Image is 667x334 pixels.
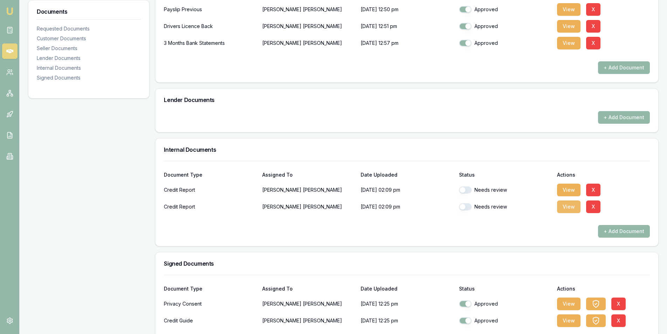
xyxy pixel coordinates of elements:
div: Seller Documents [37,45,141,52]
div: Actions [557,286,650,291]
div: Approved [459,300,552,307]
div: Date Uploaded [361,286,453,291]
p: [DATE] 12:50 pm [361,2,453,16]
p: [DATE] 12:51 pm [361,19,453,33]
h3: Internal Documents [164,147,650,152]
p: [DATE] 02:09 pm [361,183,453,197]
div: Payslip Previous [164,2,257,16]
p: [PERSON_NAME] [PERSON_NAME] [262,297,355,311]
div: Assigned To [262,286,355,291]
div: Drivers Licence Back [164,19,257,33]
button: X [611,298,626,310]
button: X [611,314,626,327]
div: Credit Guide [164,314,257,328]
p: [PERSON_NAME] [PERSON_NAME] [262,314,355,328]
p: [DATE] 12:25 pm [361,314,453,328]
div: Assigned To [262,172,355,177]
button: View [557,20,581,33]
p: [PERSON_NAME] [PERSON_NAME] [262,183,355,197]
h3: Signed Documents [164,261,650,266]
button: X [586,37,600,49]
p: [PERSON_NAME] [PERSON_NAME] [262,19,355,33]
div: Needs review [459,203,552,210]
div: Signed Documents [37,74,141,81]
div: Lender Documents [37,55,141,62]
div: Approved [459,23,552,30]
button: View [557,200,581,213]
button: X [586,3,600,16]
h3: Documents [37,9,141,14]
div: Credit Report [164,183,257,197]
div: Document Type [164,172,257,177]
div: Status [459,172,552,177]
button: View [557,184,581,196]
div: Approved [459,6,552,13]
h3: Lender Documents [164,97,650,103]
button: View [557,37,581,49]
div: Approved [459,40,552,47]
div: 3 Months Bank Statements [164,36,257,50]
button: X [586,20,600,33]
p: [PERSON_NAME] [PERSON_NAME] [262,200,355,214]
p: [DATE] 12:25 pm [361,297,453,311]
button: + Add Document [598,61,650,74]
p: [PERSON_NAME] [PERSON_NAME] [262,36,355,50]
button: View [557,314,581,327]
img: emu-icon-u.png [6,7,14,15]
div: Approved [459,317,552,324]
div: Privacy Consent [164,297,257,311]
div: Requested Documents [37,25,141,32]
div: Actions [557,172,650,177]
div: Credit Report [164,200,257,214]
button: + Add Document [598,111,650,124]
p: [DATE] 02:09 pm [361,200,453,214]
p: [DATE] 12:57 pm [361,36,453,50]
div: Date Uploaded [361,172,453,177]
button: View [557,3,581,16]
div: Internal Documents [37,64,141,71]
div: Document Type [164,286,257,291]
div: Needs review [459,186,552,193]
button: + Add Document [598,225,650,238]
div: Status [459,286,552,291]
p: [PERSON_NAME] [PERSON_NAME] [262,2,355,16]
button: X [586,184,600,196]
button: X [586,200,600,213]
button: View [557,298,581,310]
div: Customer Documents [37,35,141,42]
